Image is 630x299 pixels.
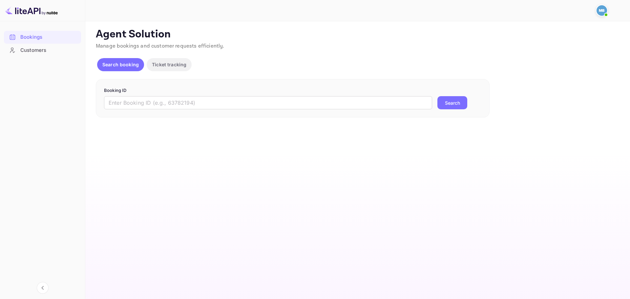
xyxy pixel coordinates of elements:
a: Bookings [4,31,81,43]
input: Enter Booking ID (e.g., 63782194) [104,96,432,109]
img: LiteAPI logo [5,5,58,16]
p: Search booking [102,61,139,68]
div: Bookings [4,31,81,44]
button: Collapse navigation [37,282,49,294]
p: Ticket tracking [152,61,186,68]
a: Customers [4,44,81,56]
span: Manage bookings and customer requests efficiently. [96,43,224,50]
button: Search [437,96,467,109]
div: Bookings [20,33,78,41]
p: Booking ID [104,87,481,94]
img: Mohcine Belkhir [597,5,607,16]
div: Customers [4,44,81,57]
p: Agent Solution [96,28,618,41]
div: Customers [20,47,78,54]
